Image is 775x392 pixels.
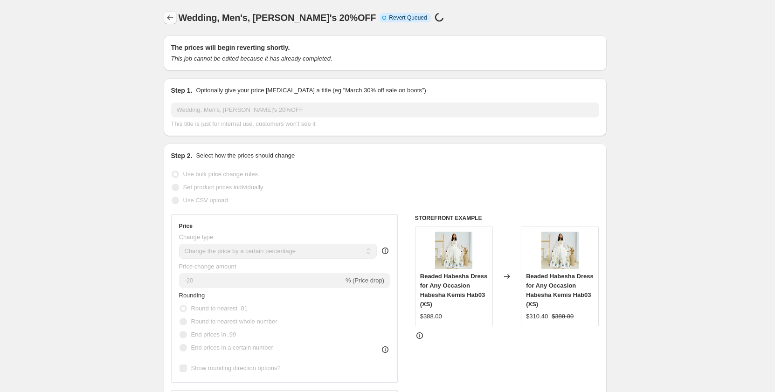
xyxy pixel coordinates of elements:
[179,292,205,299] span: Rounding
[183,197,228,204] span: Use CSV upload
[171,103,599,117] input: 30% off holiday sale
[381,246,390,255] div: help
[389,14,427,21] span: Revert Queued
[526,273,594,308] span: Beaded Habesha Dress for Any Occasion Habesha Kemis Hab03 (XS)
[164,11,177,24] button: Price change jobs
[415,214,599,222] h6: STOREFRONT EXAMPLE
[191,344,273,351] span: End prices in a certain number
[179,263,236,270] span: Price change amount
[191,305,248,312] span: Round to nearest .01
[183,184,263,191] span: Set product prices individually
[171,120,316,127] span: This title is just for internal use, customers won't see it
[179,222,193,230] h3: Price
[171,55,332,62] i: This job cannot be edited because it has already completed.
[179,13,376,23] span: Wedding, Men's, [PERSON_NAME]'s 20%OFF
[183,171,258,178] span: Use bulk price change rules
[552,312,574,321] strike: $388.00
[191,331,236,338] span: End prices in .99
[435,232,472,269] img: IMG_0492_80x.jpg
[346,277,384,284] span: % (Price drop)
[420,312,442,321] div: $388.00
[179,234,214,241] span: Change type
[541,232,579,269] img: IMG_0492_80x.jpg
[171,43,599,52] h2: The prices will begin reverting shortly.
[179,273,344,288] input: -15
[171,86,193,95] h2: Step 1.
[196,151,295,160] p: Select how the prices should change
[196,86,426,95] p: Optionally give your price [MEDICAL_DATA] a title (eg "March 30% off sale on boots")
[191,318,277,325] span: Round to nearest whole number
[191,364,281,371] span: Show rounding direction options?
[171,151,193,160] h2: Step 2.
[526,312,548,321] div: $310.40
[420,273,488,308] span: Beaded Habesha Dress for Any Occasion Habesha Kemis Hab03 (XS)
